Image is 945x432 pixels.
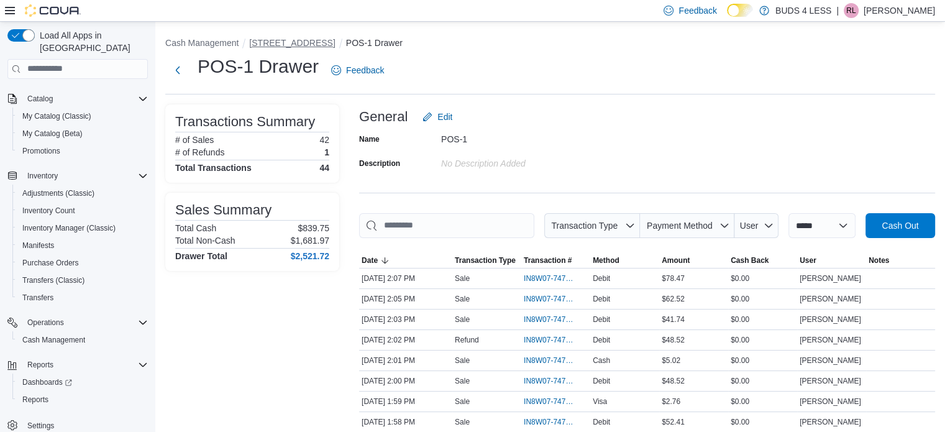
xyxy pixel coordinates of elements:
div: Rebecca Leitch [844,3,859,18]
span: User [740,221,759,231]
h6: Total Non-Cash [175,236,235,246]
span: IN8W07-747325 [524,294,575,304]
button: IN8W07-747303 [524,415,588,430]
span: Inventory Manager (Classic) [17,221,148,236]
span: [PERSON_NAME] [800,376,861,386]
p: Sale [455,294,470,304]
button: User [797,253,866,268]
button: IN8W07-747318 [524,333,588,347]
span: My Catalog (Classic) [17,109,148,124]
h3: General [359,109,408,124]
button: Cash Back [728,253,797,268]
button: POS-1 Drawer [346,38,403,48]
a: Inventory Manager (Classic) [17,221,121,236]
p: [PERSON_NAME] [864,3,935,18]
span: Adjustments (Classic) [22,188,94,198]
div: [DATE] 2:01 PM [359,353,452,368]
button: IN8W07-747325 [524,292,588,306]
span: Dashboards [17,375,148,390]
span: My Catalog (Beta) [22,129,83,139]
span: Cash Out [882,219,918,232]
span: Feedback [346,64,384,76]
button: User [734,213,778,238]
span: Inventory [27,171,58,181]
span: Dashboards [22,377,72,387]
button: Operations [22,315,69,330]
a: Manifests [17,238,59,253]
div: $0.00 [728,271,797,286]
span: Debit [593,273,610,283]
span: Promotions [17,144,148,159]
span: Transfers (Classic) [17,273,148,288]
span: Inventory [22,168,148,183]
p: Sale [455,376,470,386]
a: My Catalog (Beta) [17,126,88,141]
span: $5.02 [662,356,680,365]
a: Feedback [326,58,389,83]
span: Catalog [27,94,53,104]
button: Cash Management [12,331,153,349]
p: | [836,3,839,18]
span: Reports [17,392,148,407]
span: IN8W07-747320 [524,315,575,324]
div: [DATE] 2:02 PM [359,333,452,347]
span: Transfers [22,293,53,303]
div: $0.00 [728,374,797,388]
button: [STREET_ADDRESS] [249,38,335,48]
div: $0.00 [728,333,797,347]
span: Purchase Orders [17,255,148,270]
input: Dark Mode [727,4,753,17]
span: Promotions [22,146,60,156]
button: My Catalog (Classic) [12,108,153,125]
button: IN8W07-747320 [524,312,588,327]
span: Settings [27,421,54,431]
button: Transaction # [521,253,590,268]
span: Cash Back [731,255,769,265]
button: IN8W07-747316 [524,353,588,368]
span: Transaction # [524,255,572,265]
a: Dashboards [17,375,77,390]
a: Transfers [17,290,58,305]
span: Purchase Orders [22,258,79,268]
h4: $2,521.72 [291,251,329,261]
span: Amount [662,255,690,265]
p: 42 [319,135,329,145]
h1: POS-1 Drawer [198,54,319,79]
span: Transfers [17,290,148,305]
span: Transfers (Classic) [22,275,84,285]
input: This is a search bar. As you type, the results lower in the page will automatically filter. [359,213,534,238]
button: Inventory [22,168,63,183]
h6: # of Sales [175,135,214,145]
button: Reports [2,356,153,374]
span: [PERSON_NAME] [800,417,861,427]
p: $1,681.97 [291,236,329,246]
label: Description [359,159,400,168]
h3: Transactions Summary [175,114,315,129]
span: Operations [27,318,64,328]
span: Reports [22,395,48,405]
span: $52.41 [662,417,685,427]
p: 1 [324,147,329,157]
span: Cash [593,356,610,365]
span: Visa [593,397,607,407]
div: $0.00 [728,292,797,306]
div: [DATE] 1:58 PM [359,415,452,430]
div: $0.00 [728,312,797,327]
span: $48.52 [662,335,685,345]
span: Date [362,255,378,265]
span: Debit [593,315,610,324]
span: IN8W07-747303 [524,417,575,427]
span: Debit [593,417,610,427]
span: [PERSON_NAME] [800,356,861,365]
span: IN8W07-747316 [524,356,575,365]
span: Inventory Count [22,206,75,216]
span: Feedback [678,4,716,17]
p: BUDS 4 LESS [775,3,831,18]
span: $2.76 [662,397,680,407]
span: Operations [22,315,148,330]
span: $62.52 [662,294,685,304]
span: User [800,255,816,265]
button: Date [359,253,452,268]
button: IN8W07-747305 [524,394,588,409]
span: Inventory Manager (Classic) [22,223,116,233]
